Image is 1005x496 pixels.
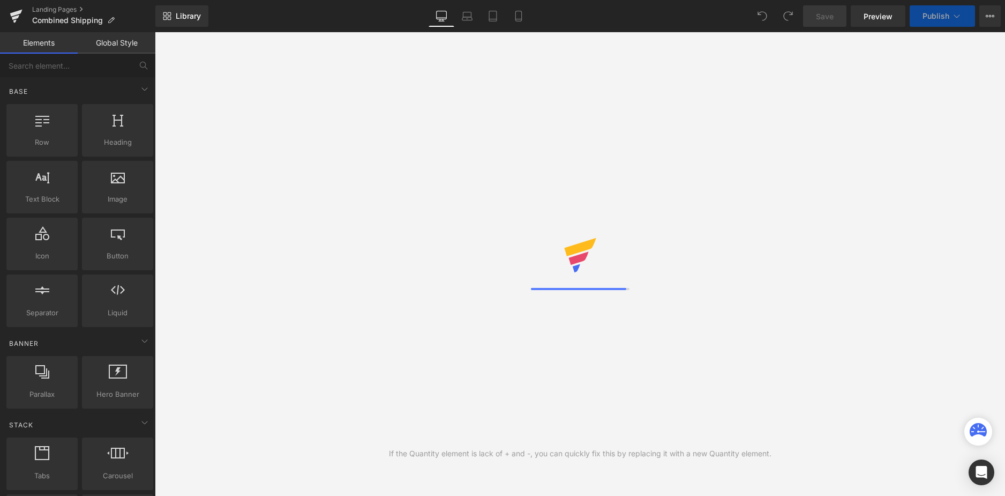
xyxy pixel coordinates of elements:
a: Landing Pages [32,5,155,14]
span: Stack [8,420,34,430]
span: Base [8,86,29,97]
span: Parallax [10,389,74,400]
span: Combined Shipping [32,16,103,25]
span: Preview [864,11,892,22]
span: Icon [10,250,74,262]
span: Tabs [10,470,74,482]
span: Banner [8,338,40,349]
span: Publish [922,12,949,20]
span: Heading [85,137,150,148]
a: New Library [155,5,208,27]
span: Text Block [10,194,74,205]
div: If the Quantity element is lack of + and -, you can quickly fix this by replacing it with a new Q... [389,448,771,460]
span: Save [816,11,834,22]
span: Library [176,11,201,21]
a: Global Style [78,32,155,54]
button: Redo [777,5,799,27]
span: Image [85,194,150,205]
a: Preview [851,5,905,27]
span: Liquid [85,307,150,319]
a: Tablet [480,5,506,27]
span: Button [85,250,150,262]
div: Open Intercom Messenger [969,460,994,485]
a: Laptop [454,5,480,27]
button: Publish [910,5,975,27]
span: Carousel [85,470,150,482]
button: Undo [752,5,773,27]
button: More [979,5,1001,27]
span: Separator [10,307,74,319]
span: Hero Banner [85,389,150,400]
a: Mobile [506,5,531,27]
span: Row [10,137,74,148]
a: Desktop [429,5,454,27]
